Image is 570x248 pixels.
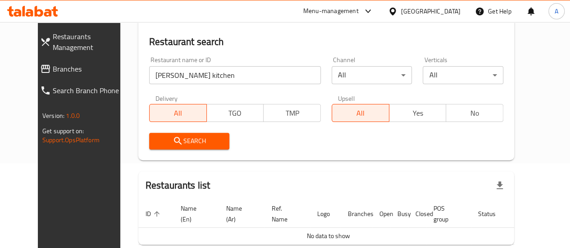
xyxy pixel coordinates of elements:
span: POS group [433,203,460,225]
span: A [555,6,558,16]
span: TMP [267,107,317,120]
th: Open [372,200,390,228]
h2: Restaurants list [146,179,210,192]
h2: Restaurant search [149,35,503,49]
span: Branches [53,63,126,74]
button: Yes [389,104,447,122]
th: Closed [408,200,426,228]
span: Name (En) [181,203,208,225]
div: Export file [489,175,511,196]
span: Search Branch Phone [53,85,126,96]
button: No [446,104,503,122]
table: enhanced table [138,200,549,245]
span: Status [478,208,507,219]
input: Search for restaurant name or ID.. [149,66,321,84]
span: No [450,107,500,120]
span: Name (Ar) [226,203,254,225]
span: Search [156,135,223,147]
span: Yes [393,107,443,120]
button: Search [149,133,230,149]
span: 1.0.0 [66,110,80,122]
label: Delivery [155,95,178,101]
a: Search Branch Phone [33,80,133,101]
button: TGO [206,104,264,122]
button: All [149,104,207,122]
span: TGO [210,107,260,120]
th: Branches [341,200,372,228]
span: Version: [42,110,64,122]
a: Restaurants Management [33,26,133,58]
label: Upsell [338,95,355,101]
span: Ref. Name [272,203,299,225]
div: Menu-management [303,6,359,17]
span: All [336,107,386,120]
span: No data to show [306,230,350,242]
button: TMP [263,104,321,122]
th: Logo [310,200,341,228]
span: All [153,107,203,120]
div: All [332,66,412,84]
th: Busy [390,200,408,228]
span: ID [146,208,163,219]
div: All [423,66,503,84]
div: [GEOGRAPHIC_DATA] [401,6,461,16]
span: Restaurants Management [53,31,126,53]
a: Support.OpsPlatform [42,134,100,146]
a: Branches [33,58,133,80]
button: All [332,104,389,122]
span: Get support on: [42,125,84,137]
